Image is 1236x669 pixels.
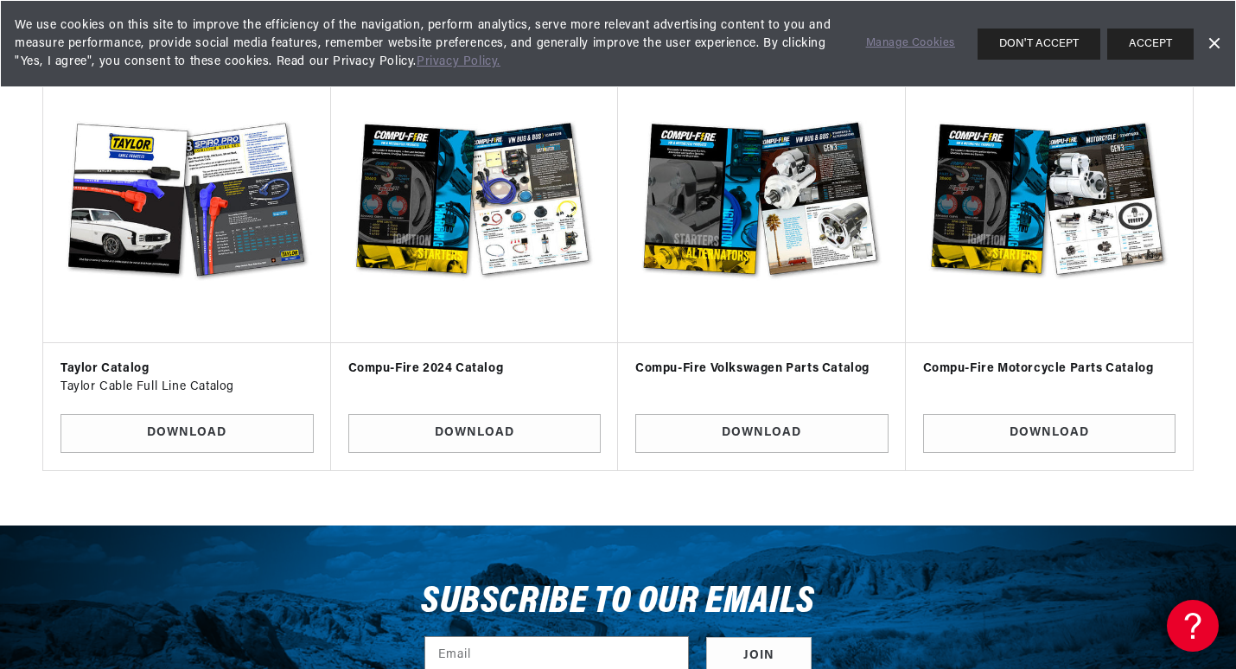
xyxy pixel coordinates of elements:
span: We use cookies on this site to improve the efficiency of the navigation, perform analytics, serve... [15,16,842,71]
img: Compu-Fire Volkswagen Parts Catalog [635,73,889,326]
h3: Compu-Fire 2024 Catalog [348,360,602,378]
h3: Taylor Catalog [61,360,314,378]
a: Privacy Policy. [417,55,500,68]
img: Taylor Catalog [61,73,314,326]
a: Manage Cookies [866,35,955,53]
a: Download [61,414,314,453]
h3: Compu-Fire Volkswagen Parts Catalog [635,360,889,378]
img: Compu-Fire Motorcycle Parts Catalog [923,73,1176,326]
a: Download [923,414,1176,453]
img: Compu-Fire 2024 Catalog [348,73,602,326]
button: ACCEPT [1107,29,1194,60]
p: Taylor Cable Full Line Catalog [61,378,314,397]
a: Download [348,414,602,453]
a: Dismiss Banner [1201,31,1226,57]
button: DON'T ACCEPT [978,29,1100,60]
h3: Subscribe to our emails [421,586,815,619]
a: Download [635,414,889,453]
h3: Compu-Fire Motorcycle Parts Catalog [923,360,1176,378]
